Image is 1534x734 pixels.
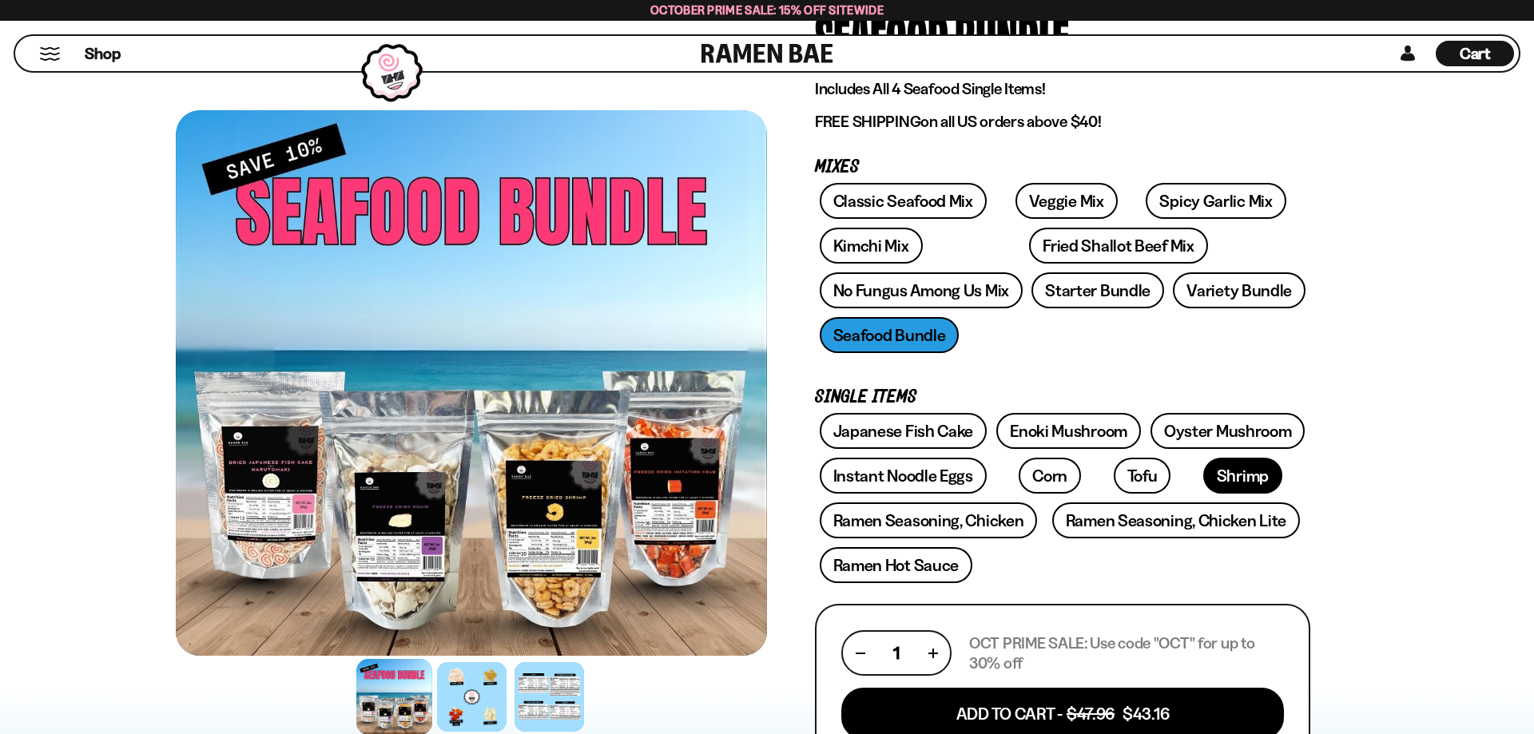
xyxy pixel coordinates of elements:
[820,272,1023,308] a: No Fungus Among Us Mix
[1052,502,1300,538] a: Ramen Seasoning, Chicken Lite
[1029,228,1207,264] a: Fried Shallot Beef Mix
[1114,458,1171,494] a: Tofu
[820,458,987,494] a: Instant Noodle Eggs
[39,47,61,61] button: Mobile Menu Trigger
[1150,413,1305,449] a: Oyster Mushroom
[815,390,1310,405] p: Single Items
[1146,183,1286,219] a: Spicy Garlic Mix
[820,547,973,583] a: Ramen Hot Sauce
[969,633,1284,673] p: OCT PRIME SALE: Use code "OCT" for up to 30% off
[815,112,1310,132] p: on all US orders above $40!
[893,643,900,663] span: 1
[820,228,923,264] a: Kimchi Mix
[1019,458,1081,494] a: Corn
[815,112,920,131] strong: FREE SHIPPING
[1460,44,1491,63] span: Cart
[1436,36,1514,71] div: Cart
[996,413,1141,449] a: Enoki Mushroom
[85,43,121,65] span: Shop
[820,413,988,449] a: Japanese Fish Cake
[820,183,987,219] a: Classic Seafood Mix
[650,2,884,18] span: October Prime Sale: 15% off Sitewide
[85,41,121,66] a: Shop
[1015,183,1118,219] a: Veggie Mix
[1173,272,1305,308] a: Variety Bundle
[1031,272,1164,308] a: Starter Bundle
[815,79,1310,99] p: Includes All 4 Seafood Single Items!
[1203,458,1282,494] a: Shrimp
[820,502,1038,538] a: Ramen Seasoning, Chicken
[815,160,1310,175] p: Mixes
